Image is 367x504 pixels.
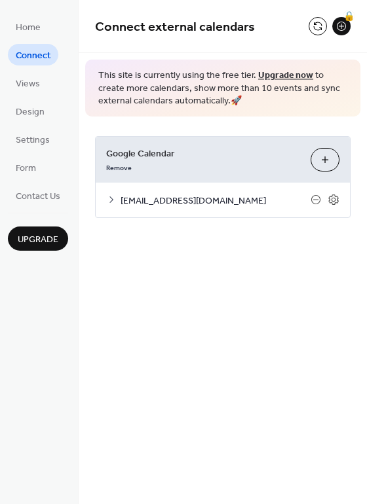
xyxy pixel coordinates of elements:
span: Connect external calendars [95,14,255,40]
span: [EMAIL_ADDRESS][DOMAIN_NAME] [121,194,311,207]
span: This site is currently using the free tier. to create more calendars, show more than 10 events an... [98,69,347,108]
a: Views [8,72,48,94]
span: Google Calendar [106,147,300,160]
span: Upgrade [18,233,58,247]
span: Settings [16,134,50,147]
span: Connect [16,49,50,63]
a: Contact Us [8,185,68,206]
span: Contact Us [16,190,60,204]
a: Home [8,16,48,37]
span: Home [16,21,41,35]
span: Remove [106,163,132,172]
a: Upgrade now [258,67,313,84]
a: Settings [8,128,58,150]
button: Upgrade [8,226,68,251]
a: Connect [8,44,58,65]
span: Views [16,77,40,91]
span: Form [16,162,36,175]
a: Form [8,156,44,178]
a: Design [8,100,52,122]
span: Design [16,105,45,119]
